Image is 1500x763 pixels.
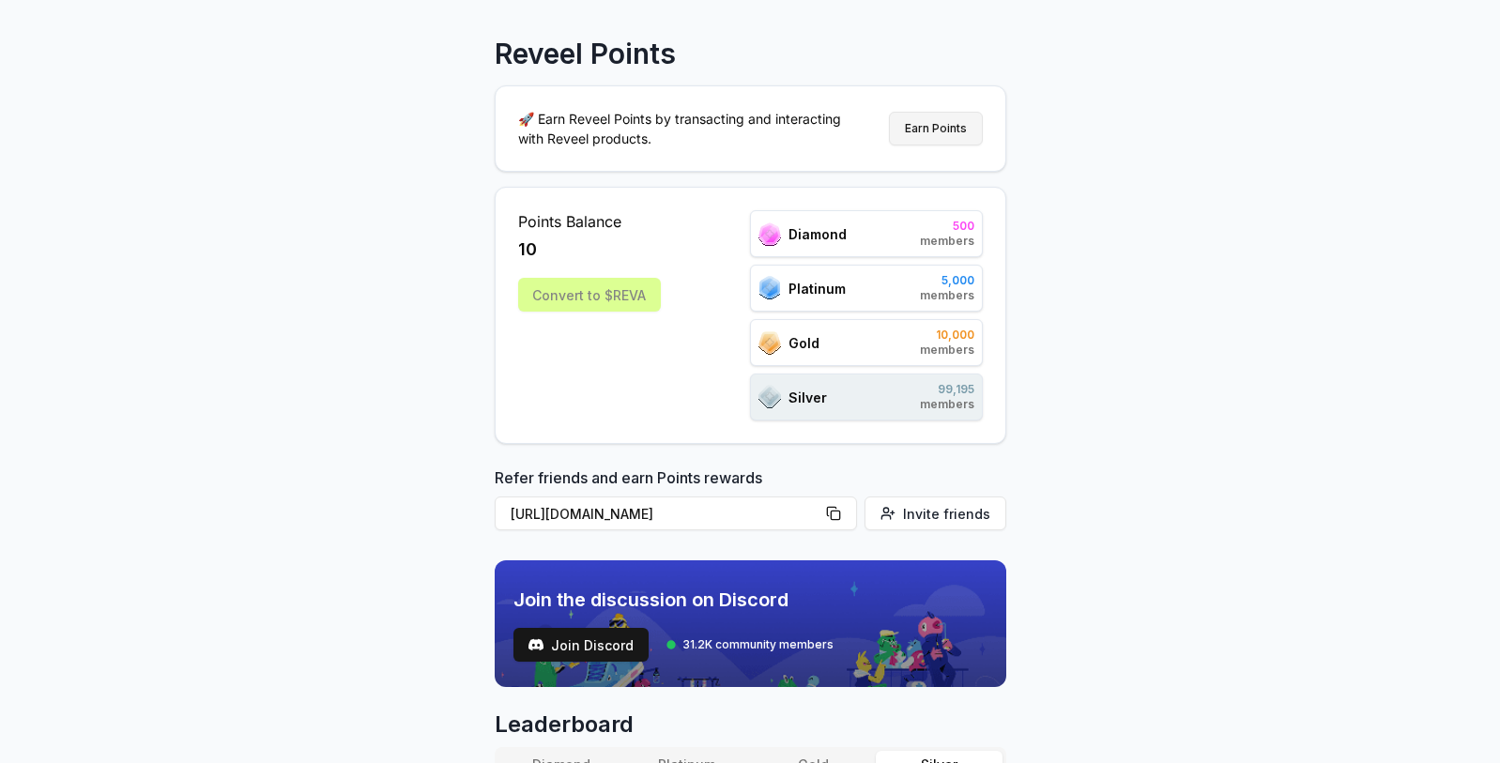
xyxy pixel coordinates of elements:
span: Join Discord [551,635,634,655]
span: members [920,397,974,412]
div: Refer friends and earn Points rewards [495,466,1006,538]
span: members [920,288,974,303]
span: 99,195 [920,382,974,397]
span: Diamond [788,224,847,244]
span: members [920,234,974,249]
span: Gold [788,333,819,353]
span: Silver [788,388,827,407]
a: testJoin Discord [513,628,649,662]
span: members [920,343,974,358]
button: Invite friends [865,496,1006,530]
span: 10 [518,237,537,263]
span: Points Balance [518,210,661,233]
img: ranks_icon [758,222,781,246]
span: Invite friends [903,504,990,524]
p: Reveel Points [495,37,676,70]
img: ranks_icon [758,276,781,300]
p: 🚀 Earn Reveel Points by transacting and interacting with Reveel products. [518,109,856,148]
img: ranks_icon [758,331,781,355]
span: Leaderboard [495,710,1006,740]
span: Join the discussion on Discord [513,587,834,613]
span: 500 [920,219,974,234]
span: 5,000 [920,273,974,288]
span: 10,000 [920,328,974,343]
img: test [528,637,543,652]
img: discord_banner [495,560,1006,687]
button: Join Discord [513,628,649,662]
span: 31.2K community members [682,637,834,652]
button: Earn Points [889,112,983,145]
img: ranks_icon [758,385,781,409]
button: [URL][DOMAIN_NAME] [495,496,857,530]
span: Platinum [788,279,846,298]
